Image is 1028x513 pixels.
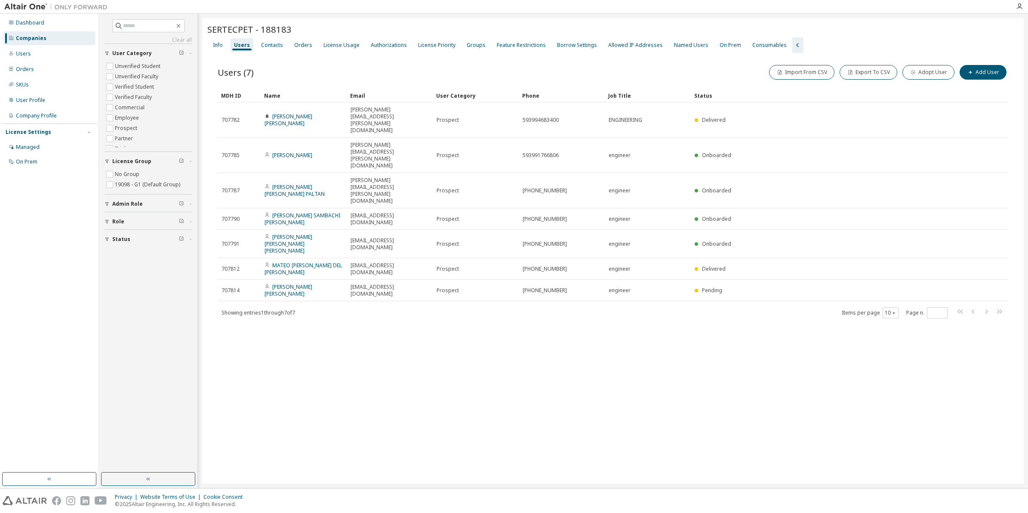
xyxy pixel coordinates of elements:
[609,266,631,272] span: engineer
[112,201,143,207] span: Admin Role
[265,283,312,297] a: [PERSON_NAME] [PERSON_NAME]
[222,152,240,159] span: 707785
[609,117,642,124] span: ENGINEERING
[702,240,731,247] span: Onboarded
[609,216,631,223] span: engineer
[522,89,601,102] div: Phone
[179,158,184,165] span: Clear filter
[3,496,47,505] img: altair_logo.svg
[769,65,834,80] button: Import From CSV
[609,287,631,294] span: engineer
[523,187,567,194] span: [PHONE_NUMBER]
[115,92,154,102] label: Verified Faculty
[885,309,896,316] button: 10
[115,61,162,71] label: Unverified Student
[213,42,223,49] div: Info
[371,42,407,49] div: Authorizations
[294,42,312,49] div: Orders
[115,71,160,82] label: Unverified Faculty
[115,179,182,190] label: 19098 - G1 (Default Group)
[115,169,141,179] label: No Group
[115,144,127,154] label: Trial
[222,187,240,194] span: 707787
[16,97,45,104] div: User Profile
[265,233,312,254] a: [PERSON_NAME] [PERSON_NAME] [PERSON_NAME]
[265,212,340,226] a: [PERSON_NAME] SAMBACHI [PERSON_NAME]
[609,152,631,159] span: engineer
[105,44,192,63] button: User Category
[115,123,139,133] label: Prospect
[16,158,37,165] div: On Prem
[140,494,203,501] div: Website Terms of Use
[523,152,559,159] span: 593991766806
[16,66,34,73] div: Orders
[115,113,141,123] label: Employee
[16,35,46,42] div: Companies
[437,287,459,294] span: Prospect
[6,129,51,136] div: License Settings
[105,230,192,249] button: Status
[112,50,152,57] span: User Category
[179,218,184,225] span: Clear filter
[222,241,240,247] span: 707791
[105,212,192,231] button: Role
[112,236,130,243] span: Status
[418,42,456,49] div: License Priority
[265,113,312,127] a: [PERSON_NAME] [PERSON_NAME]
[222,117,240,124] span: 707782
[523,216,567,223] span: [PHONE_NUMBER]
[702,215,731,223] span: Onboarded
[105,195,192,213] button: Admin Role
[702,116,726,124] span: Delivered
[437,117,459,124] span: Prospect
[609,241,631,247] span: engineer
[179,50,184,57] span: Clear filter
[523,117,559,124] span: 593994683400
[52,496,61,505] img: facebook.svg
[694,89,957,102] div: Status
[179,201,184,207] span: Clear filter
[4,3,112,11] img: Altair One
[608,89,687,102] div: Job Title
[609,187,631,194] span: engineer
[16,144,40,151] div: Managed
[16,19,44,26] div: Dashboard
[497,42,546,49] div: Feature Restrictions
[436,89,515,102] div: User Category
[557,42,597,49] div: Borrow Settings
[523,266,567,272] span: [PHONE_NUMBER]
[437,241,459,247] span: Prospect
[112,218,124,225] span: Role
[323,42,360,49] div: License Usage
[95,496,107,505] img: youtube.svg
[115,494,140,501] div: Privacy
[351,106,429,134] span: [PERSON_NAME][EMAIL_ADDRESS][PERSON_NAME][DOMAIN_NAME]
[66,496,75,505] img: instagram.svg
[437,266,459,272] span: Prospect
[351,212,429,226] span: [EMAIL_ADDRESS][DOMAIN_NAME]
[437,152,459,159] span: Prospect
[351,142,429,169] span: [PERSON_NAME][EMAIL_ADDRESS][PERSON_NAME][DOMAIN_NAME]
[437,216,459,223] span: Prospect
[523,287,567,294] span: [PHONE_NUMBER]
[351,284,429,297] span: [EMAIL_ADDRESS][DOMAIN_NAME]
[351,237,429,251] span: [EMAIL_ADDRESS][DOMAIN_NAME]
[179,236,184,243] span: Clear filter
[115,102,146,113] label: Commercial
[720,42,741,49] div: On Prem
[261,42,283,49] div: Contacts
[16,50,31,57] div: Users
[222,266,240,272] span: 707812
[702,187,731,194] span: Onboarded
[105,152,192,171] button: License Group
[960,65,1006,80] button: Add User
[265,262,342,276] a: MATEO [PERSON_NAME] DEL [PERSON_NAME]
[702,151,731,159] span: Onboarded
[16,112,57,119] div: Company Profile
[840,65,897,80] button: Export To CSV
[437,187,459,194] span: Prospect
[906,307,948,318] span: Page n.
[842,307,899,318] span: Items per page
[222,309,295,316] span: Showing entries 1 through 7 of 7
[264,89,343,102] div: Name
